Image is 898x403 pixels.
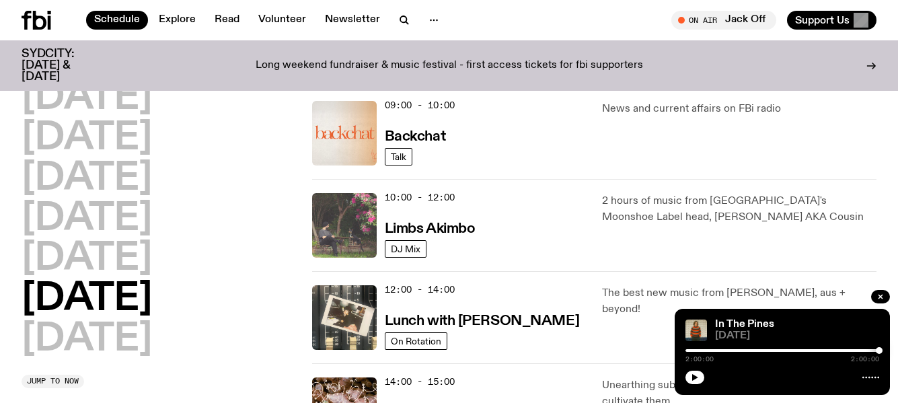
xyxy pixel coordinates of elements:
[385,148,412,166] a: Talk
[795,14,850,26] span: Support Us
[385,219,476,236] a: Limbs Akimbo
[385,375,455,388] span: 14:00 - 15:00
[385,314,579,328] h3: Lunch with [PERSON_NAME]
[385,312,579,328] a: Lunch with [PERSON_NAME]
[391,151,406,161] span: Talk
[22,200,152,238] button: [DATE]
[22,120,152,157] button: [DATE]
[385,127,445,144] a: Backchat
[22,240,152,278] button: [DATE]
[22,281,152,318] button: [DATE]
[385,240,426,258] a: DJ Mix
[391,244,420,254] span: DJ Mix
[151,11,204,30] a: Explore
[715,319,774,330] a: In The Pines
[256,60,643,72] p: Long weekend fundraiser & music festival - first access tickets for fbi supporters
[312,193,377,258] img: Jackson sits at an outdoor table, legs crossed and gazing at a black and brown dog also sitting a...
[22,375,84,388] button: Jump to now
[22,48,108,83] h3: SYDCITY: [DATE] & [DATE]
[671,11,776,30] button: On AirJack Off
[385,332,447,350] a: On Rotation
[391,336,441,346] span: On Rotation
[685,356,714,363] span: 2:00:00
[86,11,148,30] a: Schedule
[385,222,476,236] h3: Limbs Akimbo
[27,377,79,385] span: Jump to now
[787,11,876,30] button: Support Us
[317,11,388,30] a: Newsletter
[385,99,455,112] span: 09:00 - 10:00
[207,11,248,30] a: Read
[715,331,879,341] span: [DATE]
[22,160,152,198] button: [DATE]
[851,356,879,363] span: 2:00:00
[385,130,445,144] h3: Backchat
[250,11,314,30] a: Volunteer
[312,285,377,350] img: A polaroid of Ella Avni in the studio on top of the mixer which is also located in the studio.
[22,321,152,359] button: [DATE]
[385,283,455,296] span: 12:00 - 14:00
[602,193,876,225] p: 2 hours of music from [GEOGRAPHIC_DATA]'s Moonshoe Label head, [PERSON_NAME] AKA Cousin
[22,79,152,117] button: [DATE]
[602,101,876,117] p: News and current affairs on FBi radio
[602,285,876,318] p: The best new music from [PERSON_NAME], aus + beyond!
[385,191,455,204] span: 10:00 - 12:00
